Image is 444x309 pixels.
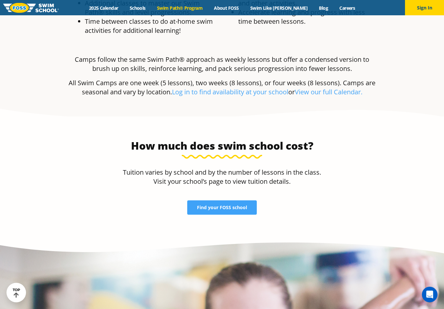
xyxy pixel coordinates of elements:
[85,17,219,35] li: Time between classes to do at-home swim activities for additional learning!
[119,168,325,186] p: Tuition varies by school and by the number of lessons in the class. Visit your school’s page to v...
[238,8,372,26] li: Accelerate learning and progress with less time between lessons.
[69,55,375,74] p: Camps follow the same Swim Path® approach as weekly lessons but offer a condensed version to brus...
[172,88,288,97] a: Log in to find availability at your school
[119,140,325,153] h3: How much does swim school cost?
[83,5,124,11] a: 2025 Calendar
[422,287,437,302] div: Open Intercom Messenger
[295,88,362,97] a: View our full Calendar.
[244,5,313,11] a: Swim Like [PERSON_NAME]
[13,288,20,298] div: TOP
[313,5,334,11] a: Blog
[334,5,361,11] a: Careers
[187,201,257,215] a: Find your FOSS school
[3,3,59,13] img: FOSS Swim School Logo
[151,5,208,11] a: Swim Path® Program
[208,5,245,11] a: About FOSS
[69,79,375,97] p: All Swim Camps are one week (5 lessons), two weeks (8 lessons), or four weeks (8 lessons). Camps ...
[197,206,247,210] span: Find your FOSS school
[124,5,151,11] a: Schools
